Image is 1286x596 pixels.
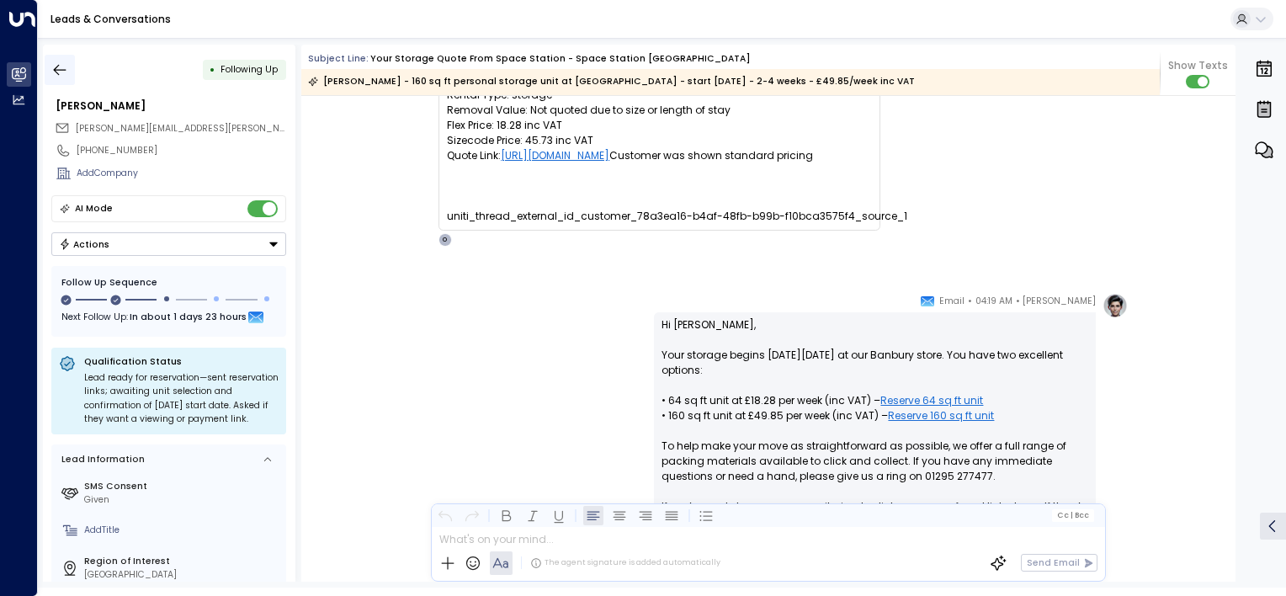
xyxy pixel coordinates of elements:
[1016,293,1020,310] span: •
[51,232,286,256] button: Actions
[1070,511,1072,519] span: |
[57,453,145,466] div: Lead Information
[84,568,281,582] div: [GEOGRAPHIC_DATA]
[880,393,983,408] a: Reserve 64 sq ft unit
[435,505,455,525] button: Undo
[77,167,286,180] div: AddCompany
[84,371,279,427] div: Lead ready for reservation—sent reservation links; awaiting unit selection and confirmation of [D...
[968,293,972,310] span: •
[84,493,281,507] div: Given
[61,309,276,327] div: Next Follow Up:
[51,232,286,256] div: Button group with a nested menu
[210,58,215,81] div: •
[370,52,751,66] div: Your storage quote from Space Station - Space Station [GEOGRAPHIC_DATA]
[76,122,375,135] span: [PERSON_NAME][EMAIL_ADDRESS][PERSON_NAME][DOMAIN_NAME]
[75,200,113,217] div: AI Mode
[76,122,286,136] span: andy.instone@hotmail.co.uk
[308,73,915,90] div: [PERSON_NAME] - 160 sq ft personal storage unit at [GEOGRAPHIC_DATA] - start [DATE] - 2-4 weeks -...
[461,505,481,525] button: Redo
[1023,293,1096,310] span: [PERSON_NAME]
[84,524,281,537] div: AddTitle
[939,293,964,310] span: Email
[501,148,609,163] a: [URL][DOMAIN_NAME]
[84,480,281,493] label: SMS Consent
[61,276,276,290] div: Follow Up Sequence
[1057,511,1089,519] span: Cc Bcc
[530,557,720,569] div: The agent signature is added automatically
[1168,58,1228,73] span: Show Texts
[77,144,286,157] div: [PHONE_NUMBER]
[1052,509,1094,521] button: Cc|Bcc
[59,238,110,250] div: Actions
[438,233,452,247] div: O
[888,408,994,423] a: Reserve 160 sq ft unit
[130,309,247,327] span: In about 1 days 23 hours
[662,317,1088,545] p: Hi [PERSON_NAME], Your storage begins [DATE][DATE] at our Banbury store. You have two excellent o...
[56,98,286,114] div: [PERSON_NAME]
[308,52,369,65] span: Subject Line:
[50,12,171,26] a: Leads & Conversations
[84,355,279,368] p: Qualification Status
[221,63,278,76] span: Following Up
[975,293,1012,310] span: 04:19 AM
[1103,293,1128,318] img: profile-logo.png
[84,555,281,568] label: Region of Interest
